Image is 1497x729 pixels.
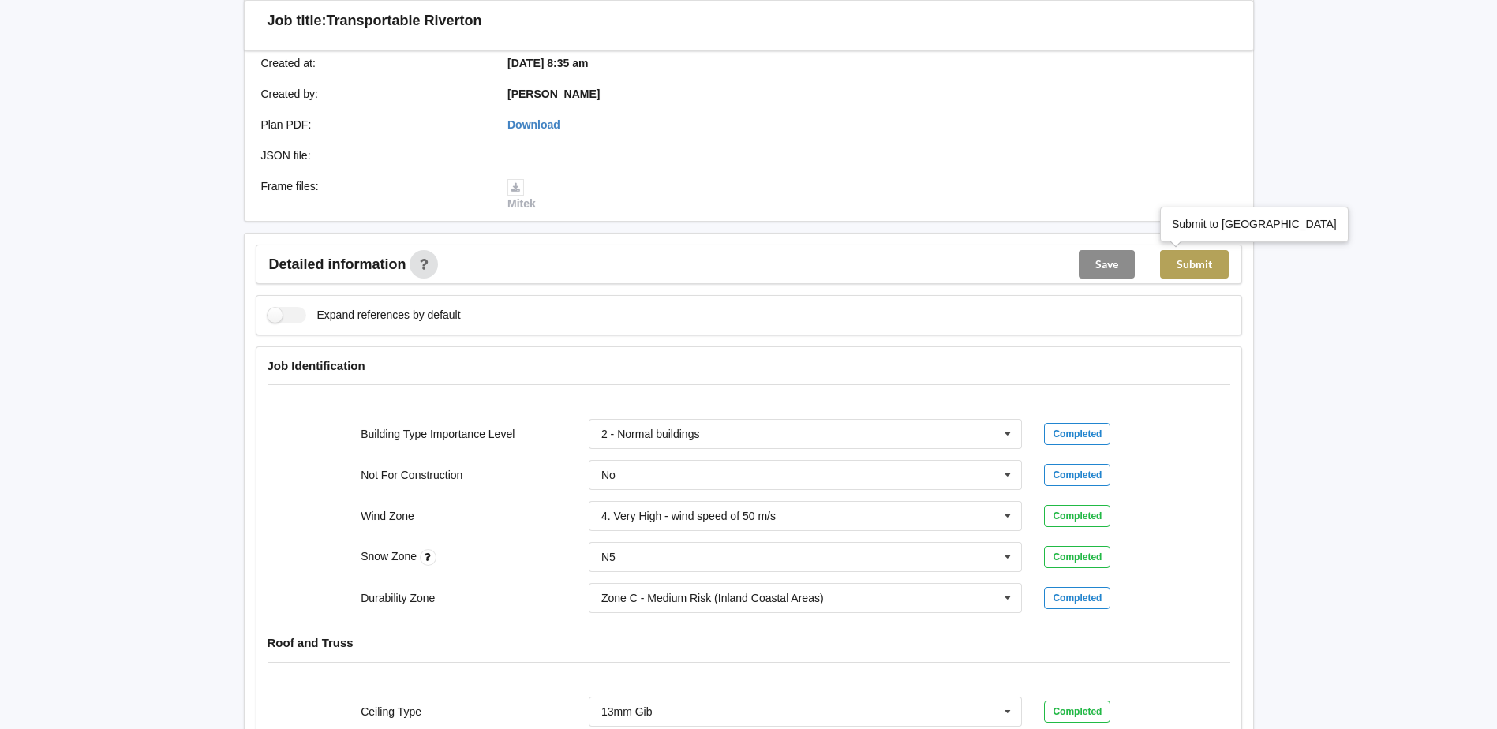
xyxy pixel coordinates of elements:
[250,117,497,133] div: Plan PDF :
[1160,250,1229,279] button: Submit
[268,358,1230,373] h4: Job Identification
[1044,701,1110,723] div: Completed
[601,469,616,480] div: No
[361,705,421,718] label: Ceiling Type
[361,510,414,522] label: Wind Zone
[507,118,560,131] a: Download
[601,428,700,439] div: 2 - Normal buildings
[507,57,588,69] b: [DATE] 8:35 am
[250,148,497,163] div: JSON file :
[269,257,406,271] span: Detailed information
[601,551,616,563] div: N5
[361,428,515,440] label: Building Type Importance Level
[1044,546,1110,568] div: Completed
[268,12,327,30] h3: Job title:
[268,307,461,323] label: Expand references by default
[601,706,653,717] div: 13mm Gib
[361,469,462,481] label: Not For Construction
[1044,505,1110,527] div: Completed
[601,510,776,522] div: 4. Very High - wind speed of 50 m/s
[507,180,536,210] a: Mitek
[327,12,482,30] h3: Transportable Riverton
[1172,216,1337,232] div: Submit to [GEOGRAPHIC_DATA]
[1044,464,1110,486] div: Completed
[507,88,600,100] b: [PERSON_NAME]
[1044,587,1110,609] div: Completed
[601,593,824,604] div: Zone C - Medium Risk (Inland Coastal Areas)
[1044,423,1110,445] div: Completed
[250,86,497,102] div: Created by :
[250,178,497,211] div: Frame files :
[250,55,497,71] div: Created at :
[361,550,420,563] label: Snow Zone
[361,592,435,604] label: Durability Zone
[268,635,1230,650] h4: Roof and Truss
